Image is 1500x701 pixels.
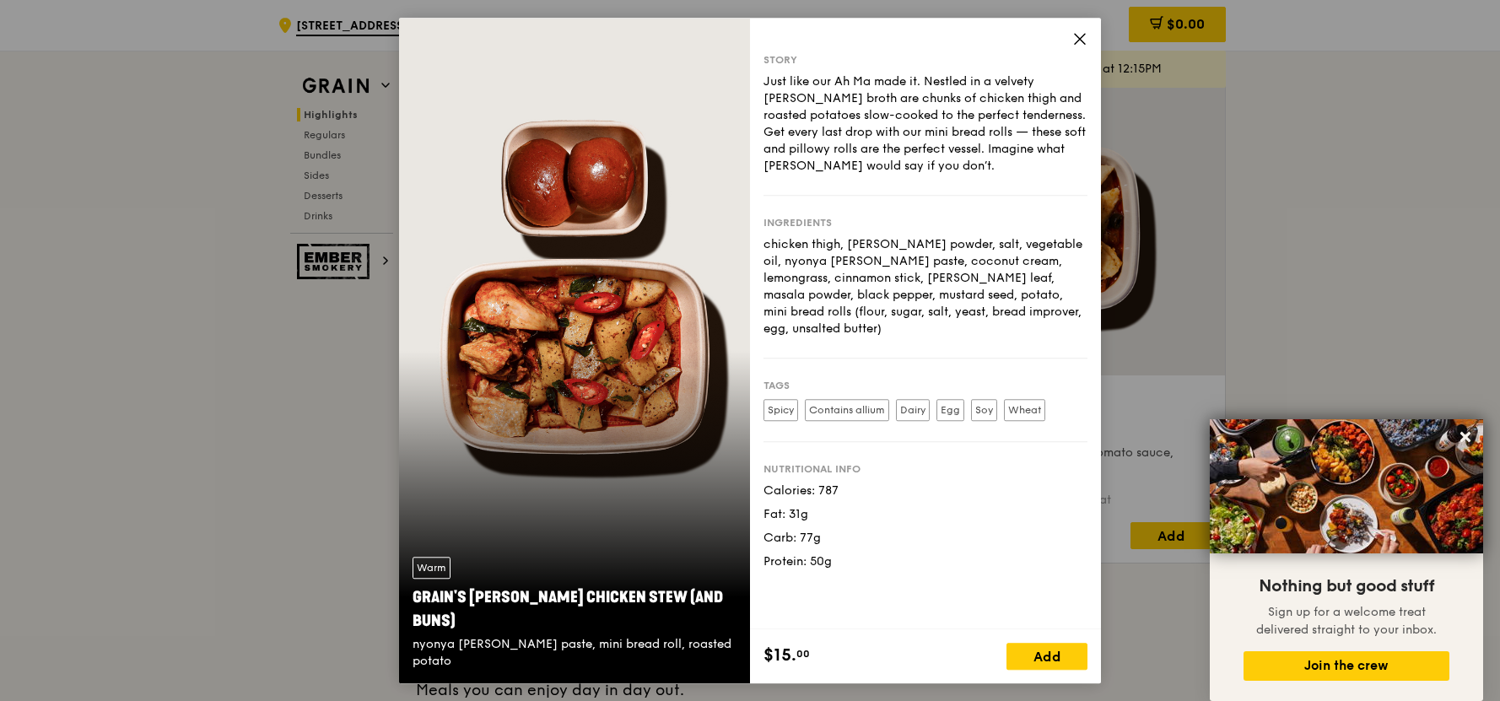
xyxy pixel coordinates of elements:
button: Join the crew [1244,651,1449,681]
span: $15. [763,643,796,668]
div: Add [1006,643,1087,670]
label: Wheat [1004,399,1045,421]
div: Fat: 31g [763,506,1087,523]
div: Ingredients [763,216,1087,229]
div: nyonya [PERSON_NAME] paste, mini bread roll, roasted potato [413,636,737,670]
div: Carb: 77g [763,530,1087,547]
div: Story [763,53,1087,67]
div: Calories: 787 [763,483,1087,499]
span: Sign up for a welcome treat delivered straight to your inbox. [1256,605,1437,637]
label: Dairy [896,399,930,421]
span: Nothing but good stuff [1259,576,1434,596]
div: Just like our Ah Ma made it. Nestled in a velvety [PERSON_NAME] broth are chunks of chicken thigh... [763,73,1087,175]
div: chicken thigh, [PERSON_NAME] powder, salt, vegetable oil, nyonya [PERSON_NAME] paste, coconut cre... [763,236,1087,337]
button: Close [1452,423,1479,450]
span: 00 [796,647,810,661]
label: Spicy [763,399,798,421]
label: Egg [936,399,964,421]
div: Grain's [PERSON_NAME] Chicken Stew (and buns) [413,585,737,633]
label: Contains allium [805,399,889,421]
div: Tags [763,379,1087,392]
div: Nutritional info [763,462,1087,476]
div: Protein: 50g [763,553,1087,570]
label: Soy [971,399,997,421]
img: DSC07876-Edit02-Large.jpeg [1210,419,1483,553]
div: Warm [413,557,451,579]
